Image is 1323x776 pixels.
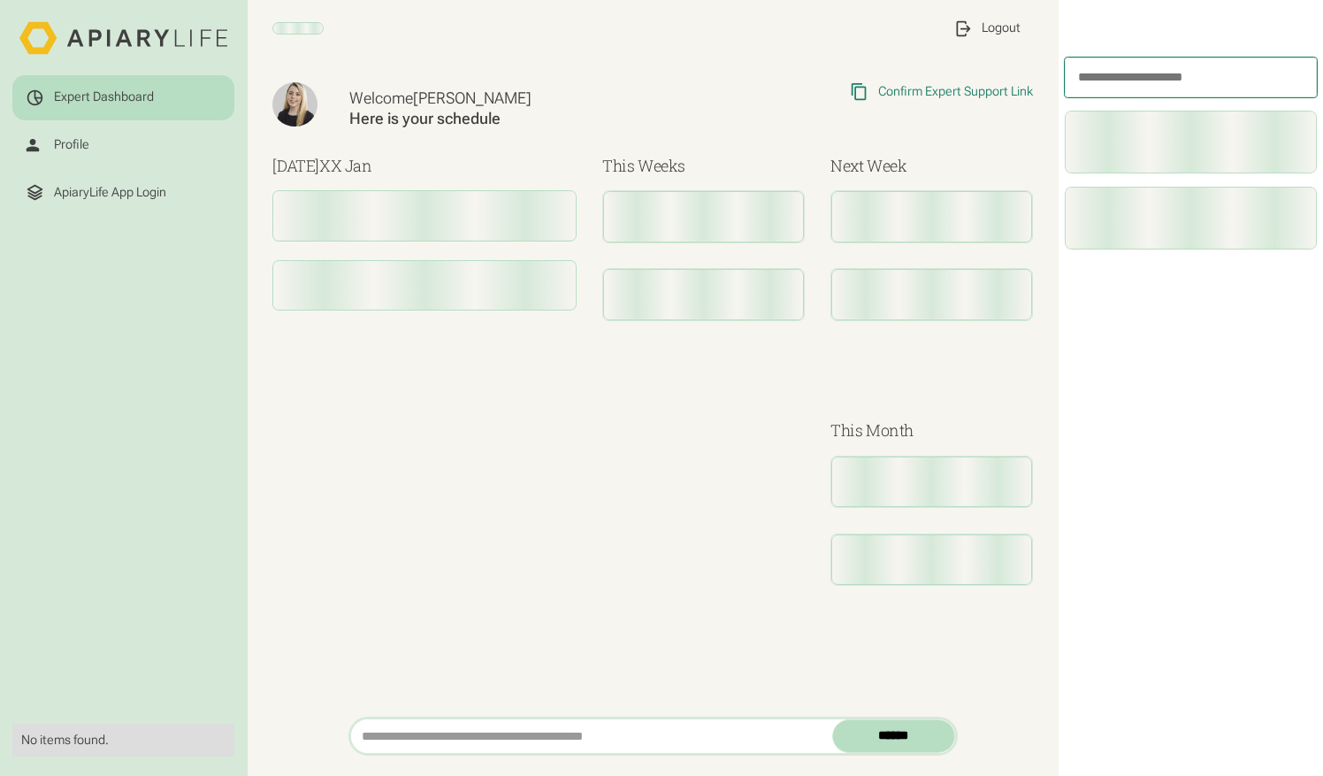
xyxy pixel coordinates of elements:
[272,154,577,178] h3: [DATE]
[878,84,1033,100] div: Confirm Expert Support Link
[602,154,805,178] h3: This Weeks
[12,75,234,119] a: Expert Dashboard
[54,137,89,153] div: Profile
[349,88,688,108] div: Welcome
[982,20,1021,36] div: Logout
[940,6,1033,50] a: Logout
[21,733,226,749] div: No items found.
[54,89,154,105] div: Expert Dashboard
[830,419,1033,442] h3: This Month
[413,88,531,107] span: [PERSON_NAME]
[54,185,166,201] div: ApiaryLife App Login
[319,155,372,176] span: XX Jan
[349,109,688,128] div: Here is your schedule
[12,123,234,167] a: Profile
[830,154,1033,178] h3: Next Week
[12,171,234,215] a: ApiaryLife App Login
